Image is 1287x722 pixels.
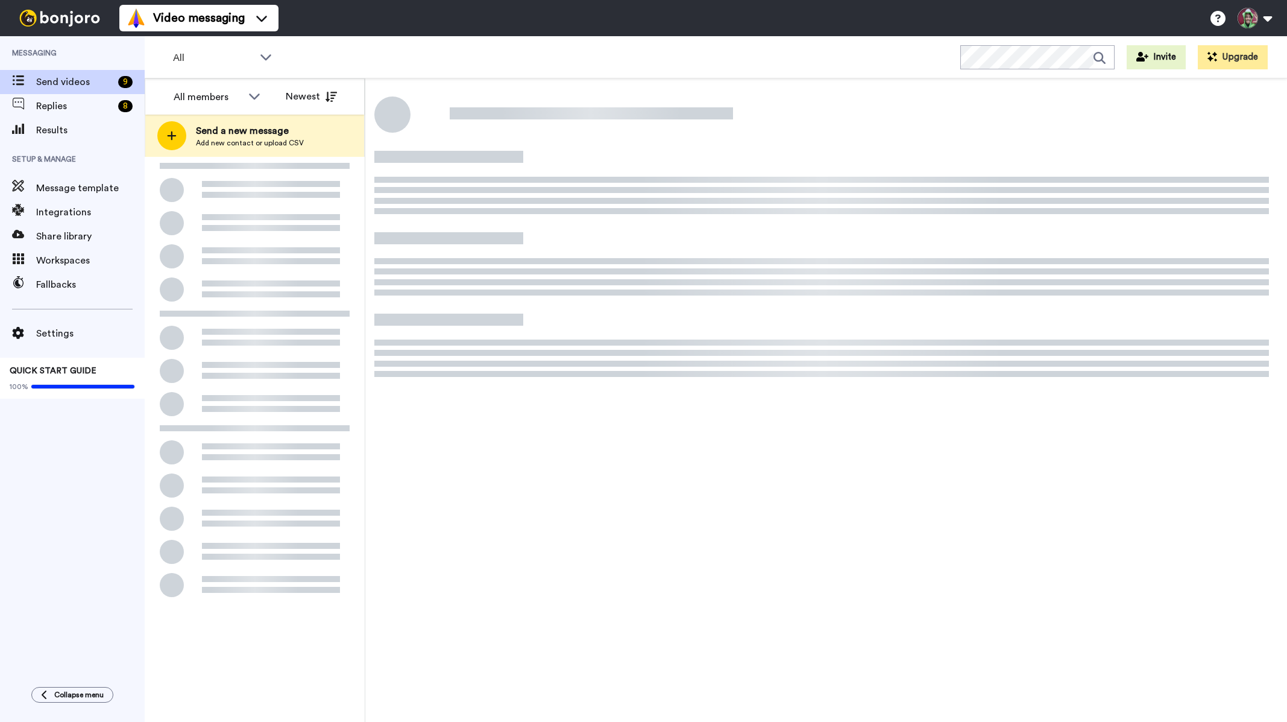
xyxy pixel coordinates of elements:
span: Share library [36,229,145,244]
span: Results [36,123,145,138]
img: bj-logo-header-white.svg [14,10,105,27]
button: Collapse menu [31,687,113,703]
span: Add new contact or upload CSV [196,138,304,148]
span: Send videos [36,75,113,89]
span: Settings [36,326,145,341]
button: Newest [277,84,346,109]
span: Collapse menu [54,690,104,700]
div: All members [174,90,242,104]
span: Video messaging [153,10,245,27]
div: 8 [118,100,133,112]
span: Send a new message [196,124,304,138]
span: Replies [36,99,113,113]
button: Upgrade [1198,45,1268,69]
img: vm-color.svg [127,8,146,28]
div: 9 [118,76,133,88]
span: QUICK START GUIDE [10,367,96,375]
button: Invite [1127,45,1186,69]
span: Workspaces [36,253,145,268]
span: Message template [36,181,145,195]
span: Fallbacks [36,277,145,292]
span: 100% [10,382,28,391]
span: All [173,51,254,65]
span: Integrations [36,205,145,220]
